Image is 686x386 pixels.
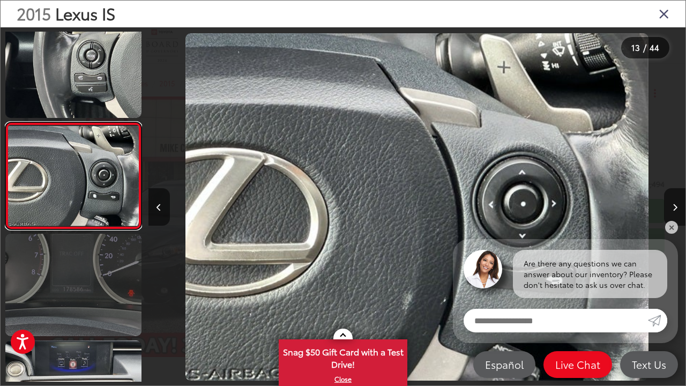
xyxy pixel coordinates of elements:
a: Live Chat [543,351,612,378]
button: Next image [664,188,685,226]
span: 44 [650,41,659,53]
div: 2015 Lexus IS 250 12 [148,33,685,381]
div: Are there any questions we can answer about our inventory? Please don't hesitate to ask us over c... [513,250,667,298]
span: 13 [631,41,640,53]
a: Español [473,351,535,378]
i: Close gallery [659,6,669,20]
img: Agent profile photo [464,250,502,288]
a: Submit [648,309,667,332]
span: 2015 [17,2,51,25]
button: Previous image [148,188,170,226]
span: Snag $50 Gift Card with a Test Drive! [280,340,406,373]
img: 2015 Lexus IS 250 [185,33,648,381]
img: 2015 Lexus IS 250 [4,15,143,119]
a: Text Us [620,351,678,378]
img: 2015 Lexus IS 250 [7,126,140,226]
span: Live Chat [550,358,606,371]
input: Enter your message [464,309,648,332]
span: Lexus IS [55,2,115,25]
span: Text Us [627,358,672,371]
span: Español [480,358,529,371]
span: / [642,44,647,51]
